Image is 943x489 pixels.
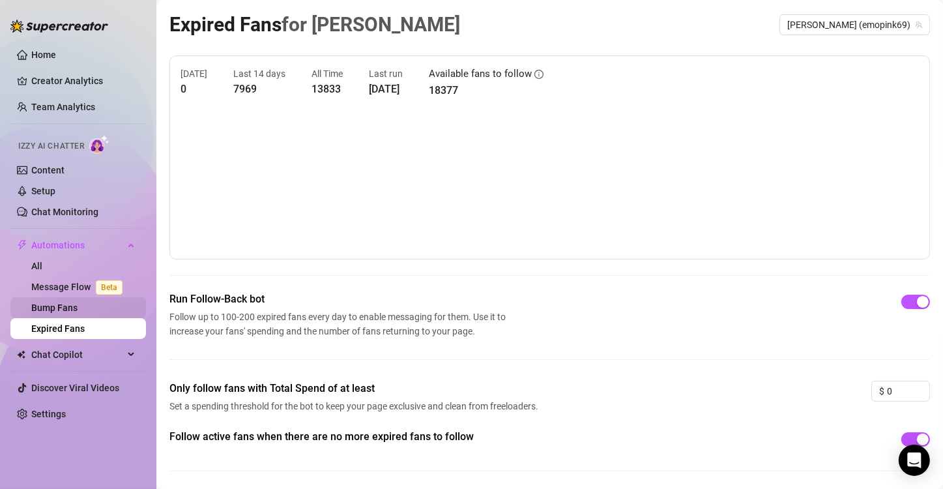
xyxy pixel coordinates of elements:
a: Chat Monitoring [31,207,98,217]
span: Chat Copilot [31,344,124,365]
article: 13833 [312,81,343,97]
a: Home [31,50,56,60]
span: team [915,21,923,29]
a: Team Analytics [31,102,95,112]
span: Only follow fans with Total Spend of at least [169,381,542,396]
span: Follow up to 100-200 expired fans every day to enable messaging for them. Use it to increase your... [169,310,511,338]
a: Setup [31,186,55,196]
a: Content [31,165,65,175]
input: 0.00 [887,381,929,401]
span: Set a spending threshold for the bot to keep your page exclusive and clean from freeloaders. [169,399,542,413]
span: for [PERSON_NAME] [282,13,460,36]
span: Beta [96,280,123,295]
img: AI Chatter [89,135,109,154]
span: Britney (emopink69) [787,15,922,35]
article: Last 14 days [233,67,285,81]
img: Chat Copilot [17,350,25,359]
a: Expired Fans [31,323,85,334]
img: logo-BBDzfeDw.svg [10,20,108,33]
span: Follow active fans when there are no more expired fans to follow [169,429,542,445]
span: Automations [31,235,124,256]
a: Bump Fans [31,303,78,313]
article: [DATE] [369,81,403,97]
article: 18377 [429,82,544,98]
span: info-circle [534,70,544,79]
span: Izzy AI Chatter [18,140,84,153]
a: Creator Analytics [31,70,136,91]
article: Available fans to follow [429,67,532,82]
article: Last run [369,67,403,81]
div: Open Intercom Messenger [899,445,930,476]
span: Run Follow-Back bot [169,291,511,307]
article: Expired Fans [169,9,460,40]
article: 7969 [233,81,285,97]
a: Discover Viral Videos [31,383,119,393]
article: [DATE] [181,67,207,81]
a: Message FlowBeta [31,282,128,292]
a: Settings [31,409,66,419]
article: All Time [312,67,343,81]
a: All [31,261,42,271]
article: 0 [181,81,207,97]
span: thunderbolt [17,240,27,250]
